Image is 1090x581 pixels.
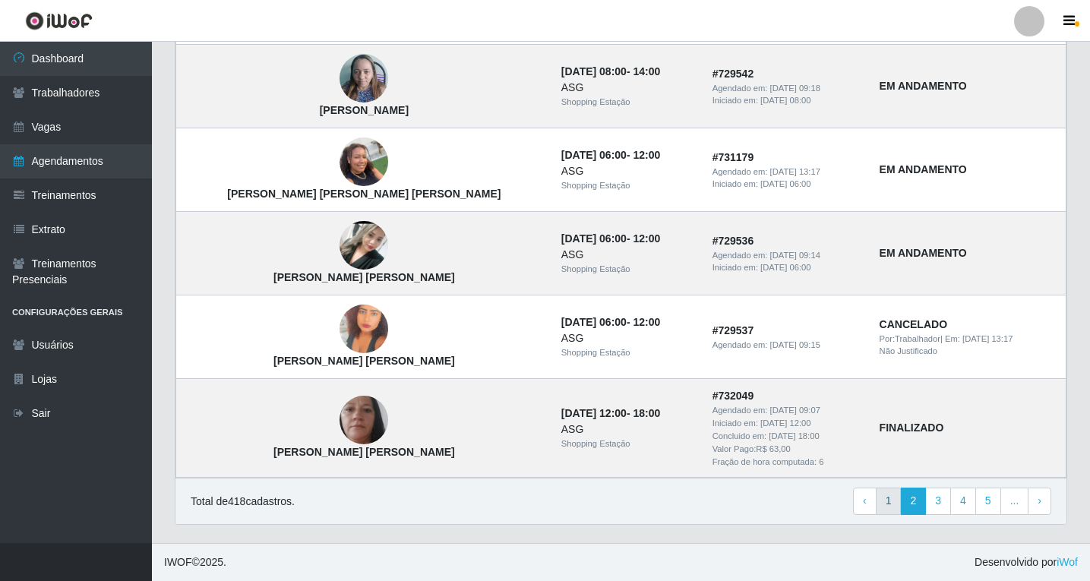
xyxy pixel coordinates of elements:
div: ASG [561,330,694,346]
time: 18:00 [633,407,660,419]
a: Previous [853,488,877,515]
nav: pagination [853,488,1051,515]
time: [DATE] 13:17 [962,334,1013,343]
div: ASG [561,422,694,437]
strong: - [561,407,660,419]
span: Por: Trabalhador [880,334,940,343]
span: Desenvolvido por [975,554,1078,570]
time: [DATE] 08:00 [561,65,627,77]
strong: [PERSON_NAME] [PERSON_NAME] [PERSON_NAME] [227,188,501,200]
div: Shopping Estação [561,179,694,192]
strong: [PERSON_NAME] [PERSON_NAME] [273,271,455,283]
div: Agendado em: [712,166,861,178]
div: Não Justificado [880,345,1057,358]
img: Damiana Gomes da Silva [340,46,388,111]
strong: CANCELADO [880,318,947,330]
span: IWOF [164,556,192,568]
div: Iniciado em: [712,261,861,274]
div: Iniciado em: [712,94,861,107]
div: | Em: [880,333,1057,346]
strong: [PERSON_NAME] [PERSON_NAME] [273,446,455,458]
strong: # 729537 [712,324,754,336]
div: Shopping Estação [561,96,694,109]
img: Maria José da Costa Barela [340,191,388,299]
strong: [PERSON_NAME] [PERSON_NAME] [273,355,455,367]
a: 4 [950,488,976,515]
strong: # 729536 [712,235,754,247]
time: 14:00 [633,65,660,77]
div: ASG [561,80,694,96]
div: Valor Pago: R$ 63,00 [712,443,861,456]
time: [DATE] 09:18 [770,84,820,93]
strong: - [561,232,660,245]
time: [DATE] 06:00 [561,149,627,161]
strong: EM ANDAMENTO [880,163,967,175]
time: 12:00 [633,149,660,161]
div: Agendado em: [712,404,861,417]
time: [DATE] 12:00 [760,418,810,428]
div: Iniciado em: [712,417,861,430]
a: 3 [925,488,951,515]
strong: # 729542 [712,68,754,80]
time: 12:00 [633,232,660,245]
span: › [1038,494,1041,507]
a: ... [1000,488,1029,515]
img: Alana Tainara De Luna Freire [340,130,388,194]
div: Fração de hora computada: 6 [712,456,861,469]
time: 12:00 [633,316,660,328]
img: CoreUI Logo [25,11,93,30]
div: Shopping Estação [561,263,694,276]
time: [DATE] 12:00 [561,407,627,419]
strong: - [561,65,660,77]
div: Agendado em: [712,339,861,352]
strong: EM ANDAMENTO [880,80,967,92]
strong: EM ANDAMENTO [880,247,967,259]
span: © 2025 . [164,554,226,570]
strong: - [561,149,660,161]
a: 5 [975,488,1001,515]
time: [DATE] 06:00 [760,179,810,188]
div: Agendado em: [712,249,861,262]
a: 2 [900,488,926,515]
time: [DATE] 06:00 [561,316,627,328]
img: Heloísa Patrícia Fernandes Barbosa [340,286,388,373]
time: [DATE] 06:00 [561,232,627,245]
p: Total de 418 cadastros. [191,494,295,510]
div: Iniciado em: [712,178,861,191]
time: [DATE] 18:00 [769,431,819,440]
span: ‹ [863,494,867,507]
div: Concluido em: [712,430,861,443]
div: Shopping Estação [561,346,694,359]
strong: # 732049 [712,390,754,402]
time: [DATE] 13:17 [770,167,820,176]
strong: - [561,316,660,328]
div: Agendado em: [712,82,861,95]
time: [DATE] 06:00 [760,263,810,272]
div: Shopping Estação [561,437,694,450]
time: [DATE] 09:14 [770,251,820,260]
strong: # 731179 [712,151,754,163]
div: ASG [561,247,694,263]
img: Lindalva Januario Santos Lima [340,366,388,474]
time: [DATE] 09:15 [770,340,820,349]
a: 1 [876,488,902,515]
a: Next [1028,488,1051,515]
a: iWof [1057,556,1078,568]
time: [DATE] 08:00 [760,96,810,105]
time: [DATE] 09:07 [770,406,820,415]
div: ASG [561,163,694,179]
strong: FINALIZADO [880,422,944,434]
strong: [PERSON_NAME] [320,104,409,116]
